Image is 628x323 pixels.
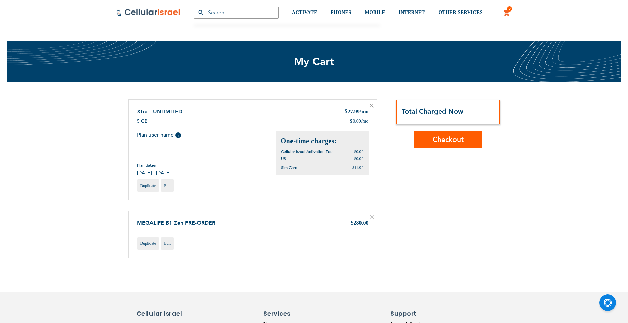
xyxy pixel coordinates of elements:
[281,165,297,170] span: Sim Card
[361,118,369,125] span: /mo
[350,118,353,125] span: $
[508,6,511,12] span: 2
[433,135,464,145] span: Checkout
[351,220,369,226] span: $280.00
[281,156,286,161] span: US
[294,55,334,69] span: My Cart
[194,7,279,19] input: Search
[140,183,156,188] span: Duplicate
[331,10,351,15] span: PHONES
[354,156,364,161] span: $0.00
[399,10,425,15] span: INTERNET
[137,108,182,115] a: Xtra : UNLIMITED
[137,170,171,176] span: [DATE] - [DATE]
[281,136,364,146] h2: One-time charges:
[281,149,333,154] span: Cellular Israel Activation Fee
[164,241,171,246] span: Edit
[263,309,321,318] h6: Services
[137,237,160,250] a: Duplicate
[137,163,171,168] span: Plan dates
[175,132,181,138] span: Help
[402,107,463,116] strong: Total Charged Now
[137,309,194,318] h6: Cellular Israel
[164,183,171,188] span: Edit
[352,165,364,170] span: $11.99
[360,109,369,114] span: /mo
[137,219,215,227] a: MEGALIFE B1 Zen PRE-ORDER
[137,179,160,192] a: Duplicate
[354,149,364,154] span: $0.00
[350,118,368,125] div: 0.00
[161,179,174,192] a: Edit
[137,131,174,139] span: Plan user name
[137,118,148,124] span: 5 GB
[503,9,510,17] a: 2
[365,10,386,15] span: MOBILE
[344,108,348,116] span: $
[116,8,181,17] img: Cellular Israel Logo
[390,309,431,318] h6: Support
[140,241,156,246] span: Duplicate
[161,237,174,250] a: Edit
[438,10,483,15] span: OTHER SERVICES
[344,108,369,116] div: 27.99
[414,131,482,148] button: Checkout
[292,10,317,15] span: ACTIVATE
